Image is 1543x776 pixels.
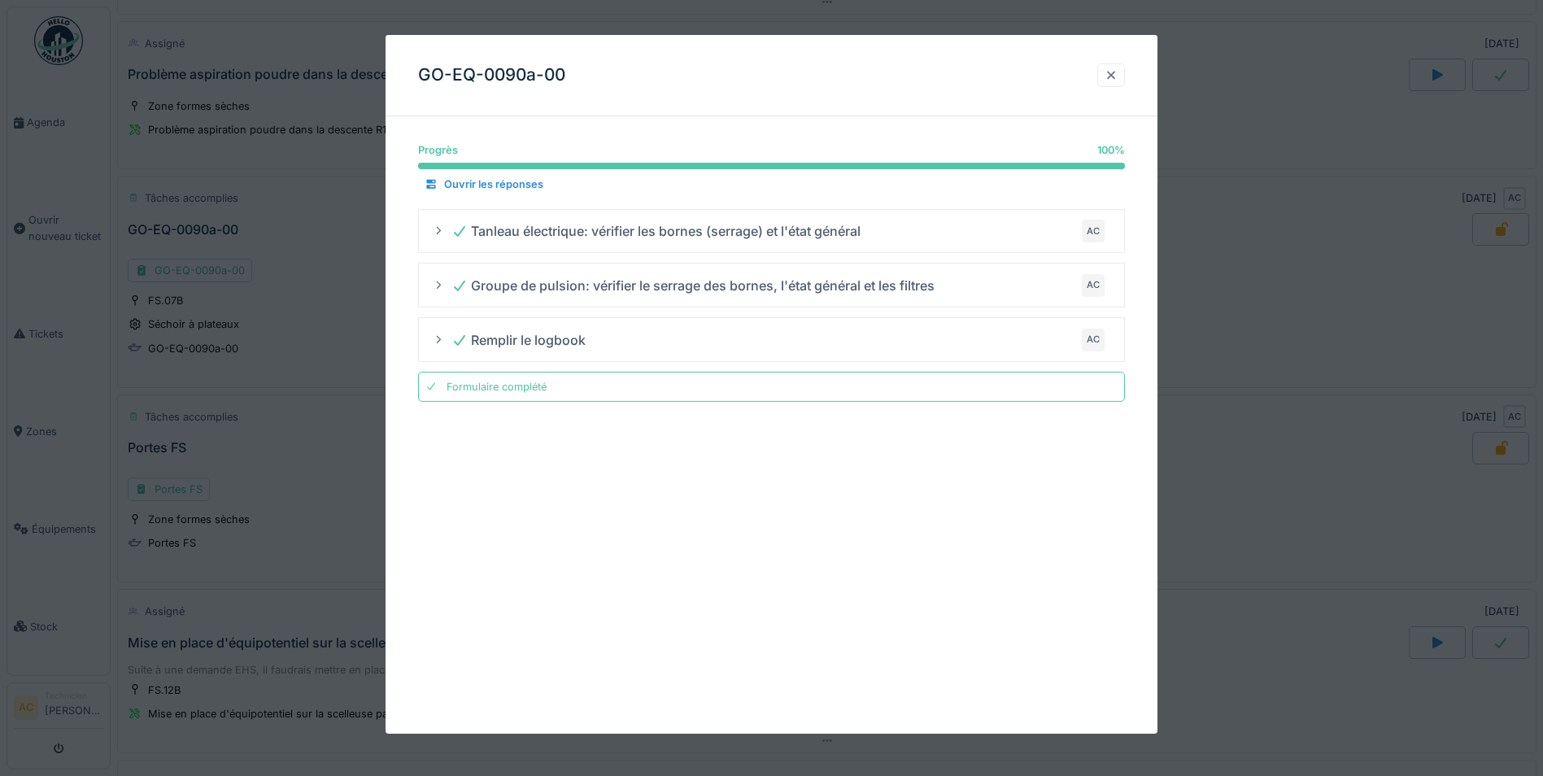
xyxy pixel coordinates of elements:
[1082,274,1105,297] div: AC
[425,270,1118,300] summary: Groupe de pulsion: vérifier le serrage des bornes, l'état général et les filtresAC
[1082,328,1105,351] div: AC
[425,325,1118,355] summary: Remplir le logbookAC
[1097,142,1125,158] div: 100 %
[451,276,935,295] div: Groupe de pulsion: vérifier le serrage des bornes, l'état général et les filtres
[1082,220,1105,242] div: AC
[418,163,1125,169] progress: 100 %
[418,173,550,195] div: Ouvrir les réponses
[451,221,861,241] div: Tanleau électrique: vérifier les bornes (serrage) et l'état général
[451,329,586,349] div: Remplir le logbook
[418,65,565,85] h3: GO-EQ-0090a-00
[447,379,547,395] div: Formulaire complété
[425,216,1118,246] summary: Tanleau électrique: vérifier les bornes (serrage) et l'état généralAC
[418,142,458,158] div: Progrès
